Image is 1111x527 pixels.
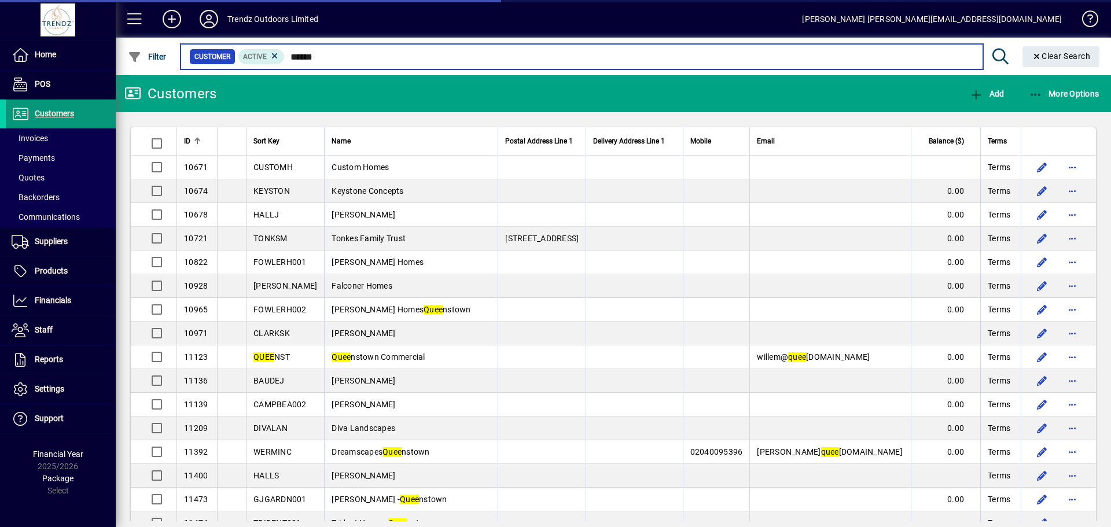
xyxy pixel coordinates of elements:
span: Suppliers [35,237,68,246]
span: Falconer Homes [332,281,392,290]
span: [PERSON_NAME] [332,376,395,385]
button: Clear [1022,46,1100,67]
span: 10674 [184,186,208,196]
span: Terms [988,304,1010,315]
span: ID [184,135,190,148]
span: 10671 [184,163,208,172]
span: Terms [988,446,1010,458]
span: FOWLERH002 [253,305,307,314]
td: 0.00 [911,369,980,393]
td: 0.00 [911,274,980,298]
button: Edit [1033,158,1051,176]
span: WERMINC [253,447,292,456]
button: More options [1063,229,1081,248]
span: Customer [194,51,230,62]
em: quee [788,352,806,362]
div: Name [332,135,491,148]
a: Home [6,40,116,69]
span: CUSTOMH [253,163,293,172]
a: Suppliers [6,227,116,256]
span: Backorders [12,193,60,202]
span: Terms [988,280,1010,292]
span: Reports [35,355,63,364]
td: 0.00 [911,298,980,322]
span: 11123 [184,352,208,362]
a: Payments [6,148,116,168]
a: Quotes [6,168,116,187]
button: Add [153,9,190,30]
div: [PERSON_NAME] [PERSON_NAME][EMAIL_ADDRESS][DOMAIN_NAME] [802,10,1062,28]
button: More options [1063,419,1081,437]
td: 0.00 [911,203,980,227]
button: Edit [1033,348,1051,366]
span: CLARKSK [253,329,290,338]
span: Custom Homes [332,163,389,172]
span: Invoices [12,134,48,143]
span: [PERSON_NAME] [332,471,395,480]
a: POS [6,70,116,99]
span: GJGARDN001 [253,495,307,504]
span: Terms [988,161,1010,173]
span: 02040095396 [690,447,743,456]
button: More options [1063,395,1081,414]
span: Terms [988,256,1010,268]
em: Quee [382,447,402,456]
em: quee [821,447,839,456]
span: 11139 [184,400,208,409]
em: Quee [400,495,419,504]
button: Edit [1033,490,1051,508]
span: Terms [988,470,1010,481]
span: Filter [128,52,167,61]
button: More options [1063,490,1081,508]
span: 11136 [184,376,208,385]
em: QUEE [253,352,274,362]
a: Settings [6,375,116,404]
span: Communications [12,212,80,222]
span: Financial Year [33,449,83,459]
span: Terms [988,233,1010,244]
span: Settings [35,384,64,393]
span: Balance ($) [929,135,964,148]
span: Terms [988,327,1010,339]
div: Balance ($) [918,135,974,148]
span: [PERSON_NAME] [332,210,395,219]
span: 11473 [184,495,208,504]
button: More options [1063,348,1081,366]
span: TONKSM [253,234,288,243]
span: HALLJ [253,210,279,219]
button: Edit [1033,419,1051,437]
span: NST [253,352,290,362]
td: 0.00 [911,179,980,203]
span: 11400 [184,471,208,480]
td: 0.00 [911,488,980,511]
a: Knowledge Base [1073,2,1097,40]
span: Terms [988,135,1007,148]
span: CAMPBEA002 [253,400,307,409]
td: 0.00 [911,227,980,250]
button: Edit [1033,229,1051,248]
span: POS [35,79,50,89]
span: Terms [988,399,1010,410]
button: Edit [1033,182,1051,200]
td: 0.00 [911,345,980,369]
button: More options [1063,443,1081,461]
button: More options [1063,300,1081,319]
span: Name [332,135,351,148]
a: Communications [6,207,116,227]
span: Delivery Address Line 1 [593,135,665,148]
em: Quee [424,305,443,314]
span: Terms [988,375,1010,386]
button: Edit [1033,395,1051,414]
span: nstown Commercial [332,352,425,362]
span: Diva Landscapes [332,423,395,433]
div: Mobile [690,135,743,148]
span: Terms [988,422,1010,434]
span: Support [35,414,64,423]
span: Tonkes Family Trust [332,234,406,243]
div: Email [757,135,904,148]
span: Add [969,89,1004,98]
span: [PERSON_NAME] [332,400,395,409]
span: Active [243,53,267,61]
button: More options [1063,324,1081,342]
span: DIVALAN [253,423,288,433]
